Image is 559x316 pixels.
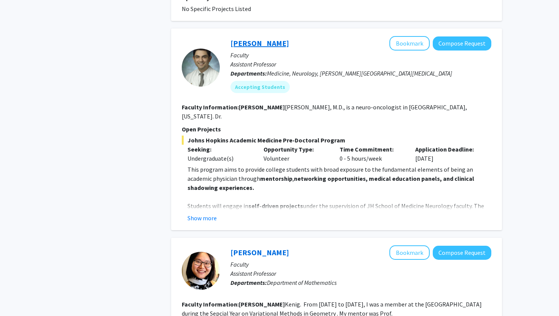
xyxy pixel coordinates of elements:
iframe: Chat [6,282,32,310]
a: [PERSON_NAME] [230,38,289,48]
div: [DATE] [410,145,486,163]
div: Volunteer [258,145,334,163]
mat-chip: Accepting Students [230,81,290,93]
div: 0 - 5 hours/week [334,145,410,163]
p: Faculty [230,260,491,269]
p: Students will engage in under the supervision of JH School of Medicine Neurology faculty. The pro... [187,201,491,229]
p: Opportunity Type: [264,145,328,154]
button: Show more [187,213,217,223]
button: Add Carlos Romo to Bookmarks [389,36,430,51]
p: Time Commitment: [340,145,404,154]
button: Compose Request to Zihui Zhao [433,246,491,260]
p: Assistant Professor [230,269,491,278]
b: [PERSON_NAME] [239,103,285,111]
b: Departments: [230,279,267,286]
p: Seeking: [187,145,252,154]
p: Open Projects [182,125,491,134]
span: No Specific Projects Listed [182,5,251,13]
b: Faculty Information: [182,103,239,111]
strong: self-driven projects [248,202,303,210]
b: Departments: [230,70,267,77]
strong: mentorship [260,175,292,182]
p: Assistant Professor [230,60,491,69]
p: Faculty [230,51,491,60]
b: [PERSON_NAME] [239,300,285,308]
button: Compose Request to Carlos Romo [433,36,491,51]
span: Johns Hopkins Academic Medicine Pre-Doctoral Program [182,136,491,145]
div: Undergraduate(s) [187,154,252,163]
p: This program aims to provide college students with broad exposure to the fundamental elements of ... [187,165,491,192]
span: Department of Mathematics [267,279,337,286]
a: [PERSON_NAME] [230,248,289,257]
span: Medicine, Neurology, [PERSON_NAME][GEOGRAPHIC_DATA][MEDICAL_DATA] [267,70,452,77]
fg-read-more: [PERSON_NAME], M.D., is a neuro-oncologist in [GEOGRAPHIC_DATA], [US_STATE]. Dr. [182,103,467,120]
p: Application Deadline: [415,145,480,154]
button: Add Zihui Zhao to Bookmarks [389,245,430,260]
b: Faculty Information: [182,300,239,308]
strong: networking opportunities, medical education panels, and clinical shadowing experiences. [187,175,474,191]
